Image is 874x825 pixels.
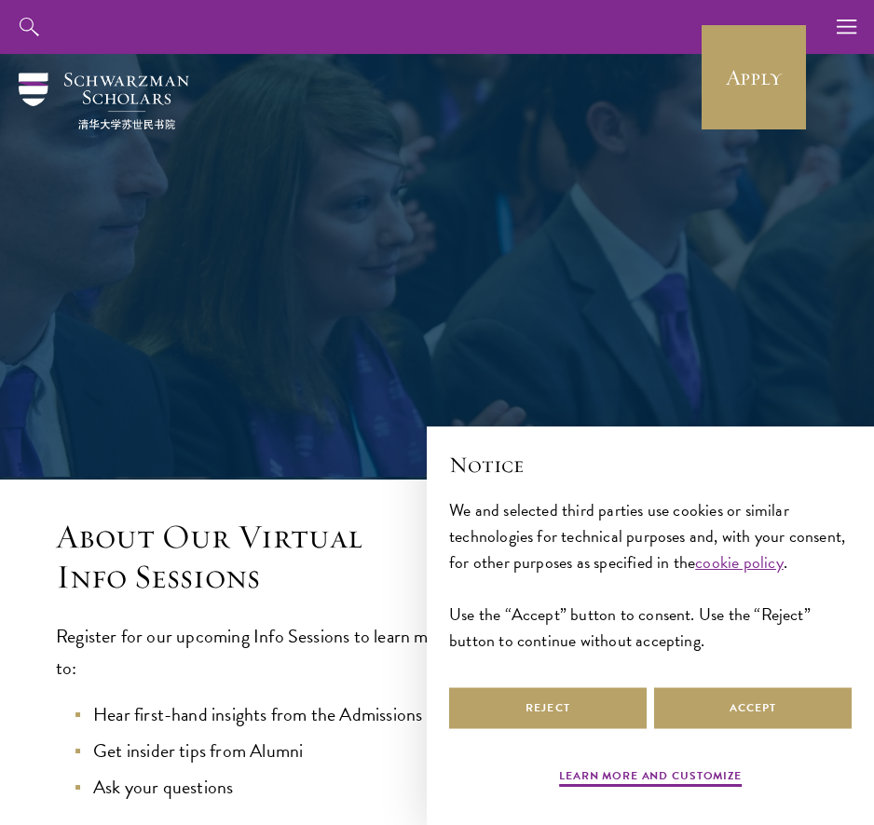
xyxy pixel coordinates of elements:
[56,517,818,597] h3: About Our Virtual Info Sessions
[702,25,806,129] a: Apply
[75,698,818,730] li: Hear first-hand insights from the Admissions Team
[449,687,647,729] button: Reject
[56,620,818,683] p: Register for our upcoming Info Sessions to learn more about Schwarzman Scholars and engage with u...
[75,771,818,803] li: Ask your questions
[559,767,742,790] button: Learn more and customize
[75,735,818,766] li: Get insider tips from Alumni
[449,449,852,480] h2: Notice
[19,73,189,129] img: Schwarzman Scholars
[449,497,852,654] div: We and selected third parties use cookies or similar technologies for technical purposes and, wit...
[654,687,852,729] button: Accept
[695,549,783,575] a: cookie policy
